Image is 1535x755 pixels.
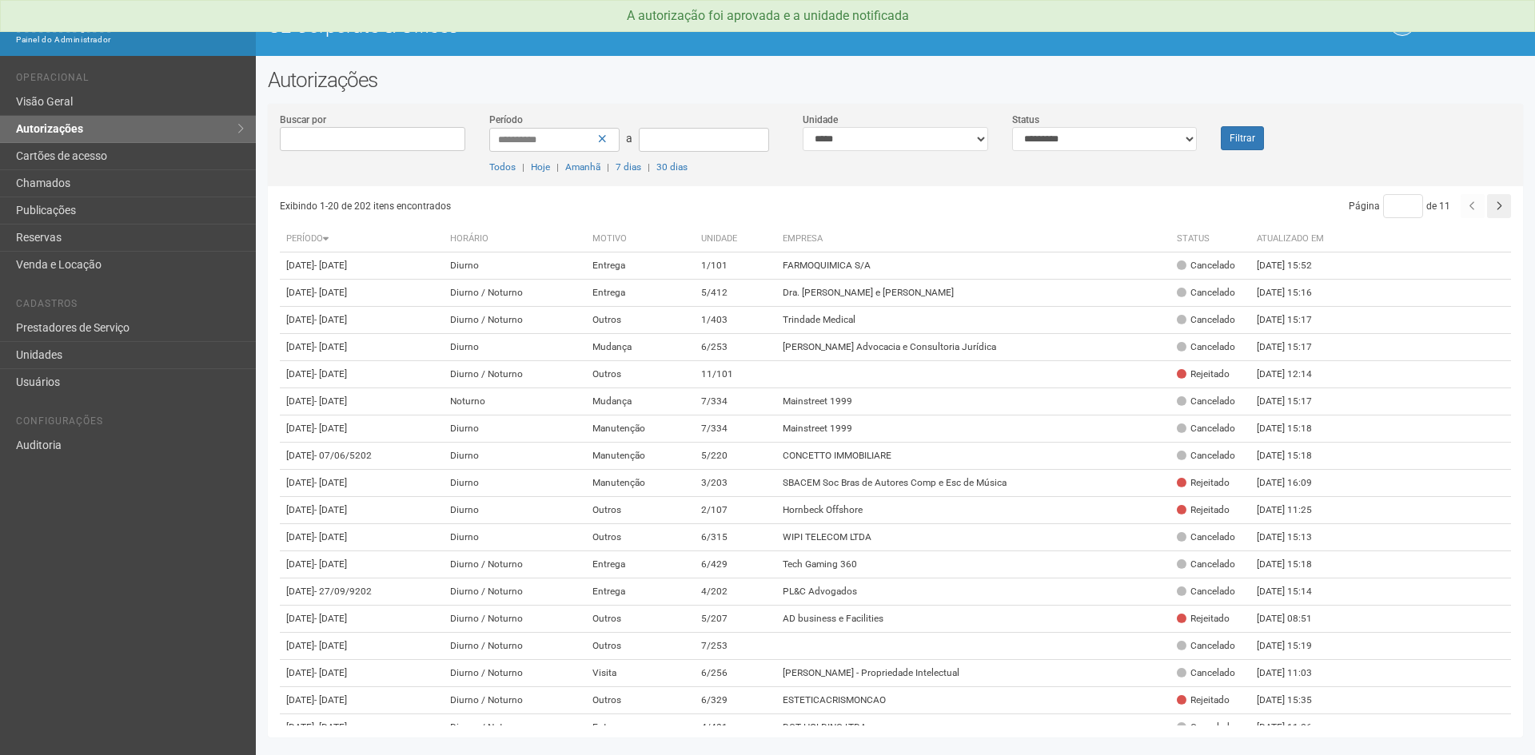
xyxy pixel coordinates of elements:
[444,524,586,551] td: Diurno
[280,524,444,551] td: [DATE]
[1170,226,1250,252] th: Status
[803,113,838,127] label: Unidade
[522,161,524,173] span: |
[586,714,695,741] td: Entrega
[1250,551,1338,578] td: [DATE] 15:18
[314,314,347,325] span: - [DATE]
[280,714,444,741] td: [DATE]
[776,388,1170,415] td: Mainstreet 1999
[586,470,695,497] td: Manutenção
[1250,252,1338,280] td: [DATE] 15:52
[314,667,347,678] span: - [DATE]
[695,714,776,741] td: 4/401
[1012,113,1039,127] label: Status
[280,194,896,218] div: Exibindo 1-20 de 202 itens encontrados
[776,252,1170,280] td: FARMOQUIMICA S/A
[314,721,347,733] span: - [DATE]
[1250,524,1338,551] td: [DATE] 15:13
[314,423,347,434] span: - [DATE]
[444,551,586,578] td: Diurno / Noturno
[586,524,695,551] td: Outros
[695,687,776,714] td: 6/329
[314,531,347,542] span: - [DATE]
[695,551,776,578] td: 6/429
[776,415,1170,443] td: Mainstreet 1999
[314,586,372,597] span: - 27/09/9202
[1250,687,1338,714] td: [DATE] 15:35
[1250,280,1338,307] td: [DATE] 15:16
[1250,470,1338,497] td: [DATE] 16:09
[1250,578,1338,606] td: [DATE] 15:14
[314,640,347,651] span: - [DATE]
[1177,639,1235,653] div: Cancelado
[280,415,444,443] td: [DATE]
[695,334,776,361] td: 6/253
[695,415,776,443] td: 7/334
[268,68,1523,92] h2: Autorizações
[1221,126,1264,150] button: Filtrar
[586,660,695,687] td: Visita
[1177,530,1235,544] div: Cancelado
[776,551,1170,578] td: Tech Gaming 360
[444,660,586,687] td: Diurno / Noturno
[444,470,586,497] td: Diurno
[586,443,695,470] td: Manutenção
[586,578,695,606] td: Entrega
[695,388,776,415] td: 7/334
[586,226,695,252] th: Motivo
[556,161,559,173] span: |
[280,443,444,470] td: [DATE]
[280,252,444,280] td: [DATE]
[1250,633,1338,660] td: [DATE] 15:19
[695,606,776,633] td: 5/207
[1250,497,1338,524] td: [DATE] 11:25
[444,497,586,524] td: Diurno
[565,161,600,173] a: Amanhã
[695,252,776,280] td: 1/101
[16,72,244,89] li: Operacional
[280,687,444,714] td: [DATE]
[1177,286,1235,300] div: Cancelado
[280,388,444,415] td: [DATE]
[776,443,1170,470] td: CONCETTO IMMOBILIARE
[280,361,444,388] td: [DATE]
[1250,714,1338,741] td: [DATE] 11:26
[280,660,444,687] td: [DATE]
[314,260,347,271] span: - [DATE]
[280,334,444,361] td: [DATE]
[1177,259,1235,272] div: Cancelado
[314,341,347,352] span: - [DATE]
[280,551,444,578] td: [DATE]
[586,334,695,361] td: Mudança
[16,415,244,432] li: Configurações
[314,450,372,461] span: - 07/06/5202
[280,280,444,307] td: [DATE]
[776,524,1170,551] td: WIPI TELECOM LTDA
[586,633,695,660] td: Outros
[586,551,695,578] td: Entrega
[695,307,776,334] td: 1/403
[607,161,609,173] span: |
[695,524,776,551] td: 6/315
[586,252,695,280] td: Entrega
[1177,503,1230,517] div: Rejeitado
[1250,388,1338,415] td: [DATE] 15:17
[776,578,1170,606] td: PL&C Advogados
[776,687,1170,714] td: ESTETICACRISMONCAO
[776,714,1170,741] td: DGT HOLDING LTDA
[695,633,776,660] td: 7/253
[695,226,776,252] th: Unidade
[1250,606,1338,633] td: [DATE] 08:51
[695,578,776,606] td: 4/202
[586,307,695,334] td: Outros
[1177,476,1230,490] div: Rejeitado
[695,660,776,687] td: 6/256
[16,33,244,47] div: Painel do Administrador
[489,161,516,173] a: Todos
[444,687,586,714] td: Diurno / Noturno
[314,477,347,488] span: - [DATE]
[1177,395,1235,408] div: Cancelado
[1177,693,1230,707] div: Rejeitado
[648,161,650,173] span: |
[586,497,695,524] td: Outros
